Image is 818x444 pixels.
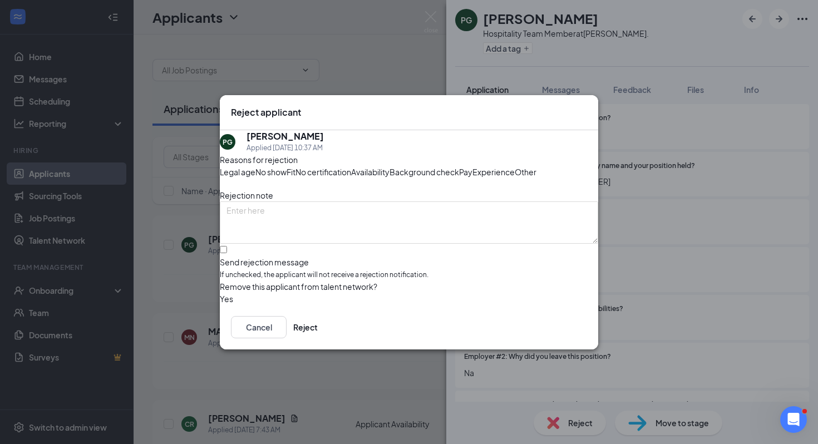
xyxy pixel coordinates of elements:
span: If unchecked, the applicant will not receive a rejection notification. [220,270,598,280]
div: Send rejection message [220,256,598,268]
h3: Reject applicant [231,106,301,119]
span: Other [515,166,536,178]
span: Availability [351,166,390,178]
button: Cancel [231,315,287,338]
span: Pay [459,166,472,178]
span: Legal age [220,166,255,178]
span: No show [255,166,287,178]
div: PG [223,137,233,146]
span: Background check [390,166,459,178]
iframe: Intercom live chat [780,406,807,433]
span: Fit [287,166,295,178]
h5: [PERSON_NAME] [247,130,324,142]
span: Yes [220,292,233,304]
span: Experience [472,166,515,178]
button: Reject [293,315,318,338]
span: Remove this applicant from talent network? [220,281,377,291]
input: Send rejection messageIf unchecked, the applicant will not receive a rejection notification. [220,246,227,253]
span: Rejection note [220,190,273,200]
span: Reasons for rejection [220,155,298,165]
span: No certification [295,166,351,178]
div: Applied [DATE] 10:37 AM [247,142,324,154]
